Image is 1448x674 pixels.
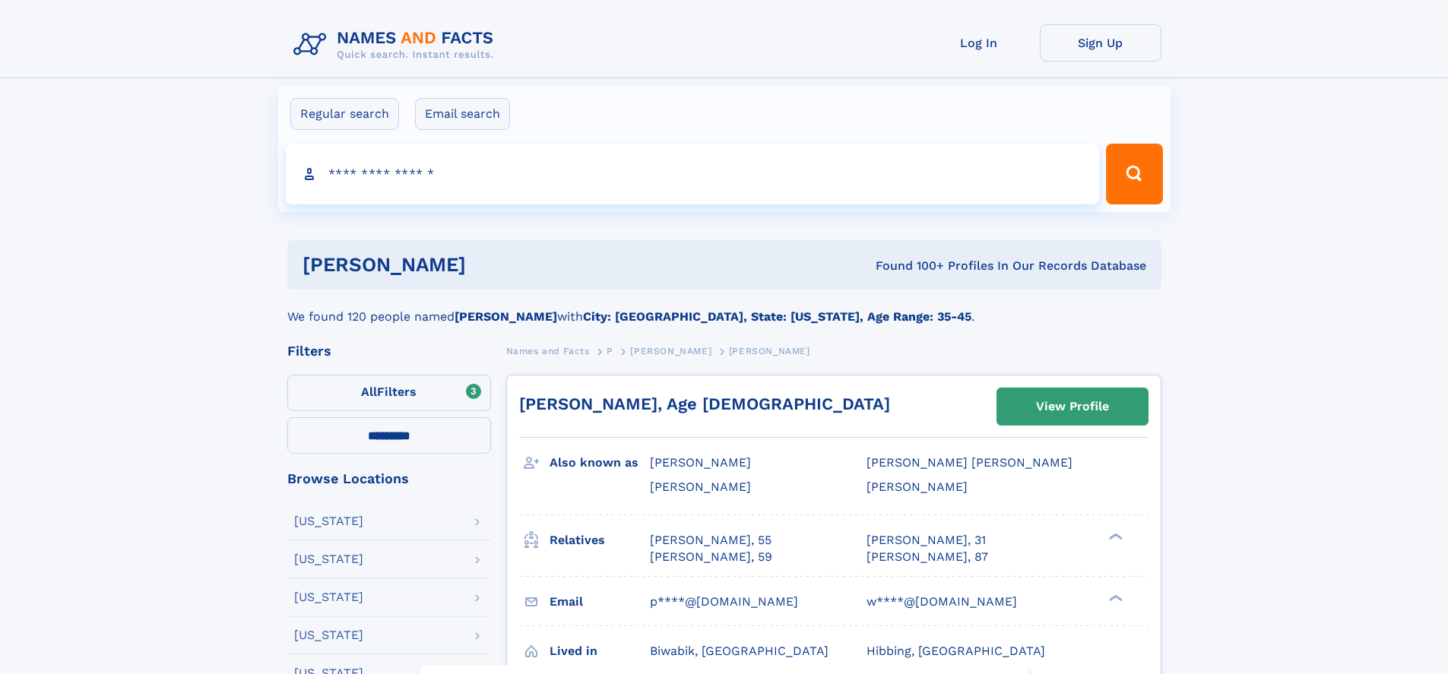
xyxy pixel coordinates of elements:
[867,644,1045,658] span: Hibbing, [GEOGRAPHIC_DATA]
[294,553,363,565] div: [US_STATE]
[1105,531,1123,541] div: ❯
[287,472,491,486] div: Browse Locations
[918,24,1040,62] a: Log In
[550,450,650,476] h3: Also known as
[294,591,363,603] div: [US_STATE]
[290,98,399,130] label: Regular search
[287,24,506,65] img: Logo Names and Facts
[1106,144,1162,204] button: Search Button
[361,384,377,399] span: All
[519,394,890,413] a: [PERSON_NAME], Age [DEMOGRAPHIC_DATA]
[287,375,491,411] label: Filters
[650,549,772,565] a: [PERSON_NAME], 59
[670,258,1146,274] div: Found 100+ Profiles In Our Records Database
[650,479,751,494] span: [PERSON_NAME]
[607,341,613,360] a: P
[303,255,671,274] h1: [PERSON_NAME]
[867,532,986,549] a: [PERSON_NAME], 31
[583,309,971,324] b: City: [GEOGRAPHIC_DATA], State: [US_STATE], Age Range: 35-45
[867,549,988,565] a: [PERSON_NAME], 87
[455,309,557,324] b: [PERSON_NAME]
[550,638,650,664] h3: Lived in
[550,527,650,553] h3: Relatives
[1040,24,1161,62] a: Sign Up
[415,98,510,130] label: Email search
[294,629,363,641] div: [US_STATE]
[650,455,751,470] span: [PERSON_NAME]
[650,532,772,549] a: [PERSON_NAME], 55
[506,341,590,360] a: Names and Facts
[729,346,810,356] span: [PERSON_NAME]
[1036,389,1109,424] div: View Profile
[550,589,650,615] h3: Email
[286,144,1100,204] input: search input
[630,341,711,360] a: [PERSON_NAME]
[287,290,1161,326] div: We found 120 people named with .
[997,388,1148,425] a: View Profile
[867,455,1073,470] span: [PERSON_NAME] [PERSON_NAME]
[607,346,613,356] span: P
[630,346,711,356] span: [PERSON_NAME]
[867,479,968,494] span: [PERSON_NAME]
[294,515,363,527] div: [US_STATE]
[650,644,829,658] span: Biwabik, [GEOGRAPHIC_DATA]
[1105,593,1123,603] div: ❯
[287,344,491,358] div: Filters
